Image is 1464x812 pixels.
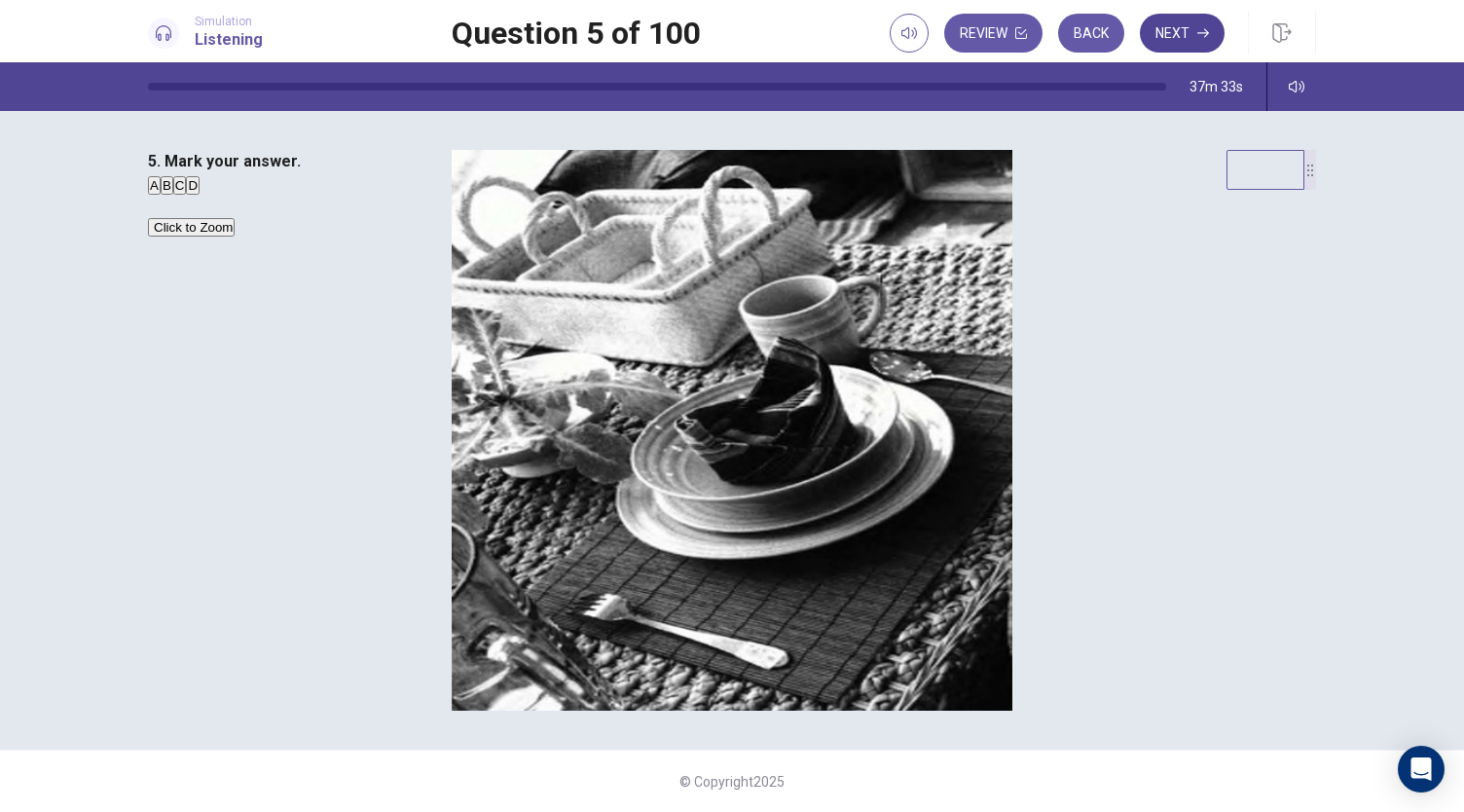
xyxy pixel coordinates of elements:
[195,28,263,52] h1: Listening
[679,774,785,790] span: © Copyright 2025
[1398,746,1445,793] div: Open Intercom Messenger
[1189,79,1243,94] span: 37m 33s
[195,15,263,28] span: Simulation
[452,21,701,45] h1: Question 5 of 100
[1058,14,1124,53] button: Back
[944,14,1043,53] button: Review
[117,150,1347,711] img: Sim 1 - Listening 1 - Q5
[1140,14,1225,53] button: Next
